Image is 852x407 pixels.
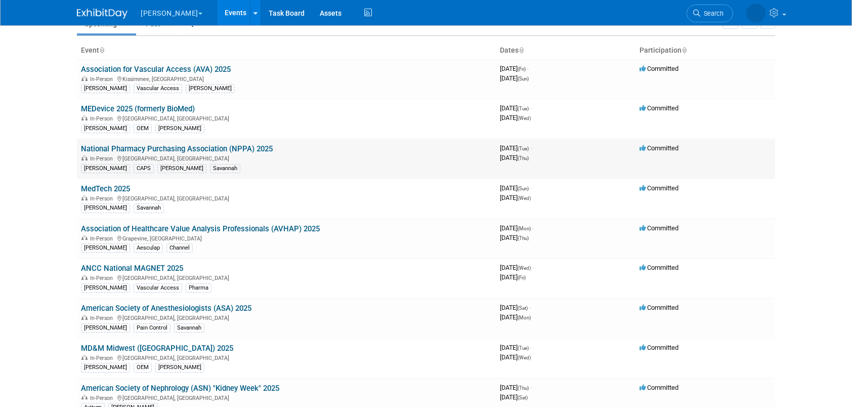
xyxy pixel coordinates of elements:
[81,283,130,293] div: [PERSON_NAME]
[640,264,678,271] span: Committed
[518,226,531,231] span: (Mon)
[640,304,678,311] span: Committed
[530,344,532,351] span: -
[134,124,152,133] div: OEM
[81,203,130,213] div: [PERSON_NAME]
[530,104,532,112] span: -
[81,264,183,273] a: ANCC National MAGNET 2025
[500,304,531,311] span: [DATE]
[500,74,529,82] span: [DATE]
[90,195,116,202] span: In-Person
[81,144,273,153] a: National Pharmacy Purchasing Association (NPPA) 2025
[530,144,532,152] span: -
[134,243,163,253] div: Aesculap
[134,363,152,372] div: OEM
[81,323,130,333] div: [PERSON_NAME]
[81,355,88,360] img: In-Person Event
[210,164,240,173] div: Savannah
[530,384,532,391] span: -
[500,313,531,321] span: [DATE]
[500,114,531,121] span: [DATE]
[500,384,532,391] span: [DATE]
[500,393,528,401] span: [DATE]
[134,203,164,213] div: Savannah
[81,224,320,233] a: Association of Healthcare Value Analysis Professionals (AVHAP) 2025
[518,66,526,72] span: (Fri)
[90,395,116,401] span: In-Person
[640,184,678,192] span: Committed
[81,393,492,401] div: [GEOGRAPHIC_DATA], [GEOGRAPHIC_DATA]
[90,275,116,281] span: In-Person
[81,155,88,160] img: In-Person Event
[90,76,116,83] span: In-Person
[81,164,130,173] div: [PERSON_NAME]
[81,363,130,372] div: [PERSON_NAME]
[640,344,678,351] span: Committed
[518,235,529,241] span: (Thu)
[81,195,88,200] img: In-Person Event
[90,155,116,162] span: In-Person
[500,344,532,351] span: [DATE]
[746,4,765,23] img: Savannah Jones
[519,46,524,54] a: Sort by Start Date
[134,323,171,333] div: Pain Control
[700,10,723,17] span: Search
[518,186,529,191] span: (Sun)
[500,234,529,241] span: [DATE]
[81,235,88,240] img: In-Person Event
[518,146,529,151] span: (Tue)
[81,275,88,280] img: In-Person Event
[527,65,529,72] span: -
[518,315,531,320] span: (Mon)
[518,355,531,360] span: (Wed)
[518,265,531,271] span: (Wed)
[518,385,529,391] span: (Thu)
[81,273,492,281] div: [GEOGRAPHIC_DATA], [GEOGRAPHIC_DATA]
[81,65,231,74] a: Association for Vascular Access (AVA) 2025
[500,65,529,72] span: [DATE]
[77,42,496,59] th: Event
[81,194,492,202] div: [GEOGRAPHIC_DATA], [GEOGRAPHIC_DATA]
[90,115,116,122] span: In-Person
[174,323,204,333] div: Savannah
[640,224,678,232] span: Committed
[496,42,635,59] th: Dates
[530,184,532,192] span: -
[81,184,130,193] a: MedTech 2025
[81,84,130,93] div: [PERSON_NAME]
[81,304,251,313] a: American Society of Anesthesiologists (ASA) 2025
[81,124,130,133] div: [PERSON_NAME]
[518,155,529,161] span: (Thu)
[186,283,211,293] div: Pharma
[518,115,531,121] span: (Wed)
[500,273,526,281] span: [DATE]
[640,144,678,152] span: Committed
[518,305,528,311] span: (Sat)
[81,313,492,321] div: [GEOGRAPHIC_DATA], [GEOGRAPHIC_DATA]
[529,304,531,311] span: -
[81,74,492,83] div: Kissimmee, [GEOGRAPHIC_DATA]
[532,264,534,271] span: -
[155,363,204,372] div: [PERSON_NAME]
[157,164,206,173] div: [PERSON_NAME]
[518,345,529,351] span: (Tue)
[81,384,279,393] a: American Society of Nephrology (ASN) "Kidney Week" 2025
[81,234,492,242] div: Grapevine, [GEOGRAPHIC_DATA]
[81,114,492,122] div: [GEOGRAPHIC_DATA], [GEOGRAPHIC_DATA]
[518,76,529,82] span: (Sun)
[134,164,154,173] div: CAPS
[81,395,88,400] img: In-Person Event
[90,315,116,321] span: In-Person
[81,315,88,320] img: In-Person Event
[99,46,104,54] a: Sort by Event Name
[90,235,116,242] span: In-Person
[186,84,235,93] div: [PERSON_NAME]
[518,195,531,201] span: (Wed)
[518,106,529,111] span: (Tue)
[681,46,687,54] a: Sort by Participation Type
[532,224,534,232] span: -
[500,104,532,112] span: [DATE]
[166,243,193,253] div: Channel
[500,353,531,361] span: [DATE]
[518,395,528,400] span: (Sat)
